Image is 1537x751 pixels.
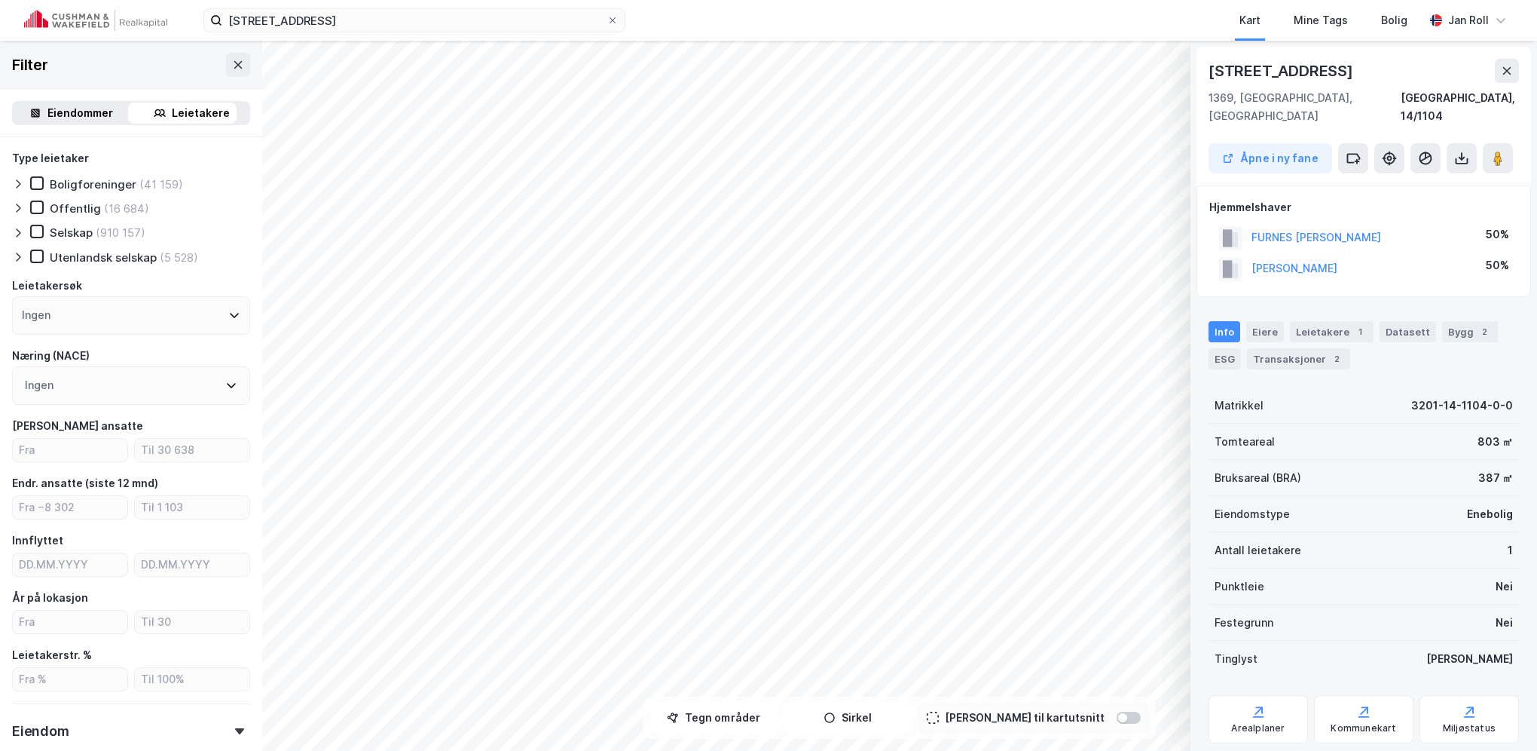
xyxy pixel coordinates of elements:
[1496,614,1513,632] div: Nei
[1401,89,1519,125] div: [GEOGRAPHIC_DATA], 14/1104
[1448,11,1489,29] div: Jan Roll
[104,201,149,216] div: (16 684)
[13,439,127,461] input: Fra
[1467,505,1513,523] div: Enebolig
[135,668,249,691] input: Til 100%
[1329,351,1344,366] div: 2
[12,417,143,435] div: [PERSON_NAME] ansatte
[1496,578,1513,596] div: Nei
[50,225,93,240] div: Selskap
[50,177,136,192] div: Boligforeninger
[1247,348,1350,369] div: Transaksjoner
[12,474,158,492] div: Endr. ansatte (siste 12 mnd)
[1215,541,1301,559] div: Antall leietakere
[1442,321,1498,342] div: Bygg
[12,722,69,740] div: Eiendom
[1508,541,1513,559] div: 1
[1352,324,1367,339] div: 1
[1462,679,1537,751] iframe: Chat Widget
[1209,198,1518,216] div: Hjemmelshaver
[135,611,249,633] input: Til 30
[12,149,89,167] div: Type leietaker
[1477,433,1513,451] div: 803 ㎡
[1215,397,1264,415] div: Matrikkel
[13,553,127,576] input: DD.MM.YYYY
[1215,614,1273,632] div: Festegrunn
[1209,59,1356,83] div: [STREET_ADDRESS]
[1477,324,1492,339] div: 2
[222,9,607,32] input: Søk på adresse, matrikkel, gårdeiere, leietakere eller personer
[12,53,48,77] div: Filter
[1462,679,1537,751] div: Kontrollprogram for chat
[1486,225,1509,244] div: 50%
[13,668,127,691] input: Fra %
[47,104,113,122] div: Eiendommer
[1215,650,1257,668] div: Tinglyst
[784,703,912,733] button: Sirkel
[945,709,1105,727] div: [PERSON_NAME] til kartutsnitt
[50,250,157,265] div: Utenlandsk selskap
[12,277,82,295] div: Leietakersøk
[1215,505,1290,523] div: Eiendomstype
[1426,650,1513,668] div: [PERSON_NAME]
[12,532,63,550] div: Innflyttet
[24,10,167,31] img: cushman-wakefield-realkapital-logo.202ea83816669bd177139c58696a8fa1.svg
[22,306,50,324] div: Ingen
[1215,469,1301,487] div: Bruksareal (BRA)
[12,589,88,607] div: År på lokasjon
[160,250,198,265] div: (5 528)
[1411,397,1513,415] div: 3201-14-1104-0-0
[96,225,145,240] div: (910 157)
[25,376,53,394] div: Ingen
[1231,722,1285,734] div: Arealplaner
[1443,722,1496,734] div: Miljøstatus
[1290,321,1374,342] div: Leietakere
[12,646,92,664] div: Leietakerstr. %
[135,439,249,461] input: Til 30 638
[50,201,101,216] div: Offentlig
[1215,578,1264,596] div: Punktleie
[1209,143,1332,173] button: Åpne i ny fane
[1215,433,1275,451] div: Tomteareal
[135,553,249,576] input: DD.MM.YYYY
[649,703,778,733] button: Tegn områder
[1381,11,1407,29] div: Bolig
[1486,256,1509,274] div: 50%
[1209,321,1240,342] div: Info
[1239,11,1260,29] div: Kart
[13,611,127,633] input: Fra
[139,177,183,192] div: (41 159)
[1478,469,1513,487] div: 387 ㎡
[12,347,90,365] div: Næring (NACE)
[1209,348,1241,369] div: ESG
[1246,321,1284,342] div: Eiere
[13,496,127,519] input: Fra −8 302
[1294,11,1348,29] div: Mine Tags
[1380,321,1436,342] div: Datasett
[1209,89,1401,125] div: 1369, [GEOGRAPHIC_DATA], [GEOGRAPHIC_DATA]
[135,496,249,519] input: Til 1 103
[172,104,230,122] div: Leietakere
[1331,722,1396,734] div: Kommunekart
